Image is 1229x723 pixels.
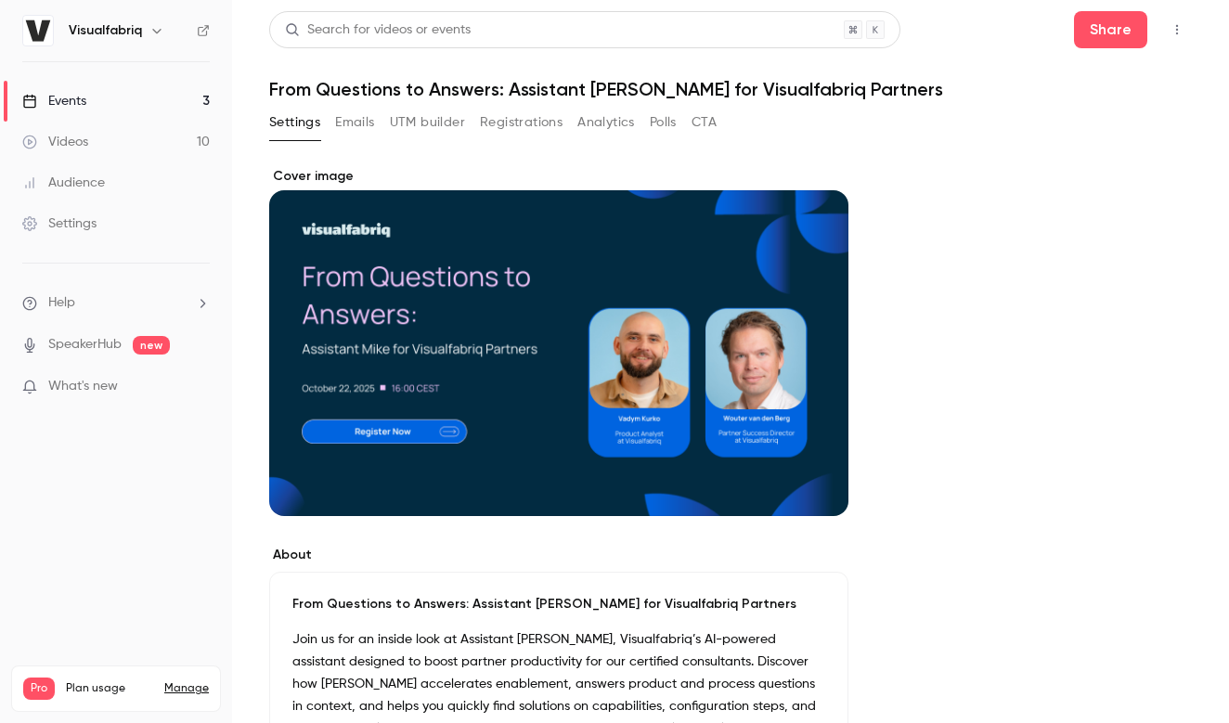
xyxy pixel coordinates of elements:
[69,21,142,40] h6: Visualfabriq
[22,174,105,192] div: Audience
[577,108,635,137] button: Analytics
[269,546,848,564] label: About
[269,167,848,516] section: Cover image
[22,133,88,151] div: Videos
[1074,11,1147,48] button: Share
[48,293,75,313] span: Help
[164,681,209,696] a: Manage
[269,108,320,137] button: Settings
[22,92,86,110] div: Events
[133,336,170,355] span: new
[292,595,825,613] p: From Questions to Answers: Assistant [PERSON_NAME] for Visualfabriq Partners
[285,20,471,40] div: Search for videos or events
[692,108,717,137] button: CTA
[650,108,677,137] button: Polls
[48,377,118,396] span: What's new
[480,108,563,137] button: Registrations
[269,167,848,186] label: Cover image
[22,214,97,233] div: Settings
[23,16,53,45] img: Visualfabriq
[390,108,465,137] button: UTM builder
[335,108,374,137] button: Emails
[66,681,153,696] span: Plan usage
[269,78,1192,100] h1: From Questions to Answers: Assistant [PERSON_NAME] for Visualfabriq Partners
[22,293,210,313] li: help-dropdown-opener
[48,335,122,355] a: SpeakerHub
[188,379,210,395] iframe: Noticeable Trigger
[23,678,55,700] span: Pro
